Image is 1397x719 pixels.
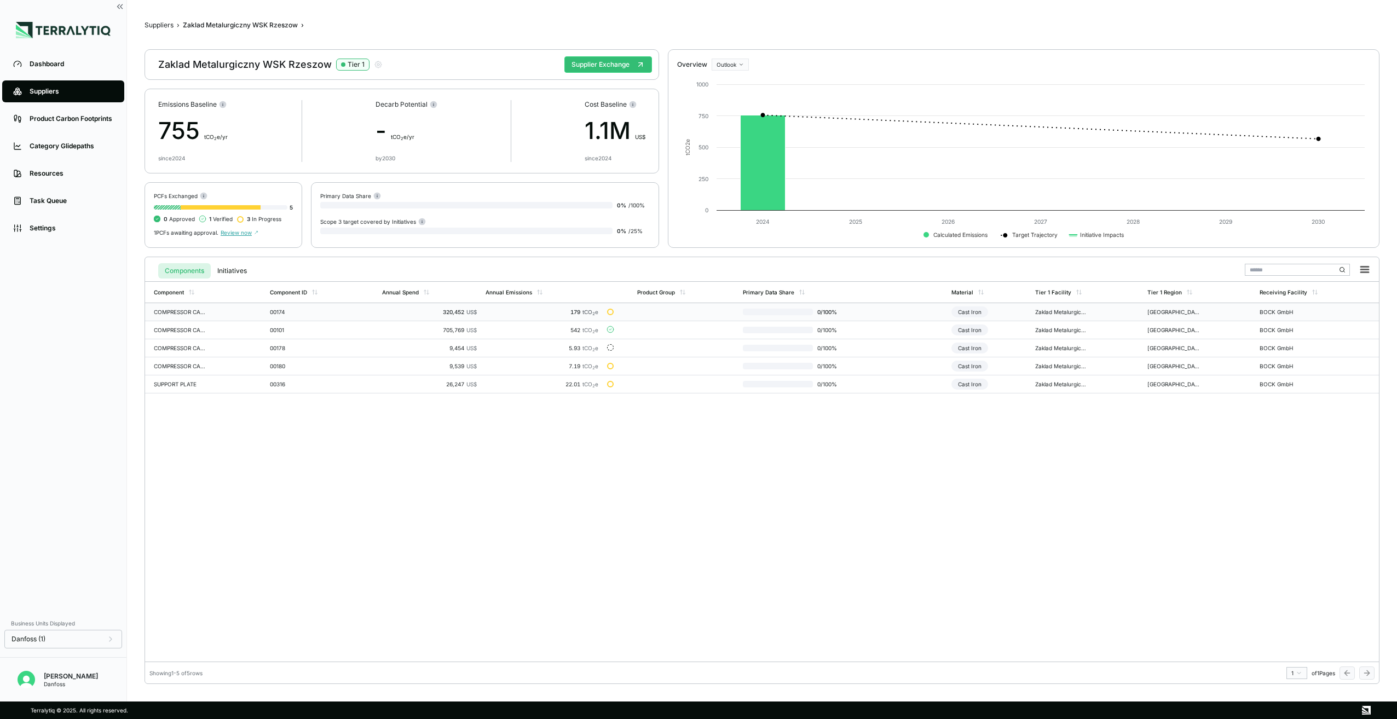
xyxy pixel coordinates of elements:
[635,134,645,140] span: US$
[382,327,477,333] div: 705,769
[585,100,645,109] div: Cost Baseline
[11,635,45,643] span: Danfoss (1)
[270,345,322,351] div: 00178
[486,345,598,351] div: 5.93
[382,289,419,295] div: Annual Spend
[1035,345,1088,351] div: Zaklad Metalurgiczny WSK Rzeszow - [GEOGRAPHIC_DATA]
[712,59,749,71] button: Outlook
[164,216,168,222] span: 0
[154,381,206,387] div: SUPPORT PLATE
[698,113,708,119] text: 750
[270,289,307,295] div: Component ID
[951,379,988,390] div: Cast Iron
[209,216,233,222] span: Verified
[951,361,988,372] div: Cast Iron
[592,384,595,389] sub: 2
[154,363,206,369] div: COMPRESSOR CASTING,RAW
[756,218,770,225] text: 2024
[30,224,113,233] div: Settings
[1260,381,1312,387] div: BOCK GmbH
[270,309,322,315] div: 00174
[592,366,595,370] sub: 2
[348,60,365,69] div: Tier 1
[1035,327,1088,333] div: Zaklad Metalurgiczny WSK Rzeszow - [GEOGRAPHIC_DATA]
[466,309,477,315] span: US$
[951,306,988,317] div: Cast Iron
[582,345,598,351] span: tCO e
[582,363,598,369] span: tCO e
[13,666,39,693] button: Open user button
[44,681,98,687] div: Danfoss
[1035,309,1088,315] div: Zaklad Metalurgiczny WSK Rzeszow - [GEOGRAPHIC_DATA]
[270,327,322,333] div: 00101
[382,345,477,351] div: 9,454
[582,309,598,315] span: tCO e
[617,228,626,234] span: 0 %
[158,263,211,279] button: Components
[320,217,426,225] div: Scope 3 target covered by Initiatives
[154,229,218,236] span: 1 PCFs awaiting approval.
[30,114,113,123] div: Product Carbon Footprints
[698,144,708,150] text: 500
[582,381,598,387] span: tCO e
[696,81,708,88] text: 1000
[154,289,184,295] div: Component
[382,381,477,387] div: 26,247
[177,21,180,30] span: ›
[4,617,122,630] div: Business Units Displayed
[637,289,675,295] div: Product Group
[376,113,437,148] div: -
[30,196,113,205] div: Task Queue
[466,363,477,369] span: US$
[320,192,381,200] div: Primary Data Share
[1012,231,1058,239] text: Target Trajectory
[684,139,691,155] text: tCO e
[1147,381,1200,387] div: [GEOGRAPHIC_DATA]
[1260,309,1312,315] div: BOCK GmbH
[16,22,111,38] img: Logo
[30,169,113,178] div: Resources
[145,21,174,30] button: Suppliers
[30,60,113,68] div: Dashboard
[813,345,848,351] span: 0 / 100 %
[1147,345,1200,351] div: [GEOGRAPHIC_DATA]
[592,347,595,352] sub: 2
[951,324,988,335] div: Cast Iron
[154,327,206,333] div: COMPRESSOR CASING,RAW
[951,289,973,295] div: Material
[209,216,211,222] span: 1
[564,56,652,73] button: Supplier Exchange
[933,231,988,238] text: Calculated Emissions
[592,311,595,316] sub: 2
[214,136,217,141] sub: 2
[582,327,598,333] span: tCO e
[270,381,322,387] div: 00316
[247,216,281,222] span: In Progress
[486,363,598,369] div: 7.19
[149,670,203,676] div: Showing 1 - 5 of 5 rows
[466,381,477,387] span: US$
[951,343,988,353] div: Cast Iron
[247,216,250,222] span: 3
[466,345,477,351] span: US$
[677,60,707,69] div: Overview
[1260,327,1312,333] div: BOCK GmbH
[211,263,253,279] button: Initiatives
[1080,231,1124,239] text: Initiative Impacts
[486,289,532,295] div: Annual Emissions
[204,134,228,140] span: t CO e/yr
[154,345,206,351] div: COMPRESSOR CASING,RAW
[717,61,736,68] span: Outlook
[698,176,708,182] text: 250
[684,142,691,146] tspan: 2
[154,309,206,315] div: COMPRESSOR CASING,RAW
[158,58,383,71] div: Zaklad Metalurgiczny WSK Rzeszow
[617,202,626,208] span: 0 %
[1127,218,1140,225] text: 2028
[1312,218,1325,225] text: 2030
[1147,289,1182,295] div: Tier 1 Region
[1260,363,1312,369] div: BOCK GmbH
[221,229,258,236] span: Review now
[376,100,437,109] div: Decarb Potential
[1034,218,1047,225] text: 2027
